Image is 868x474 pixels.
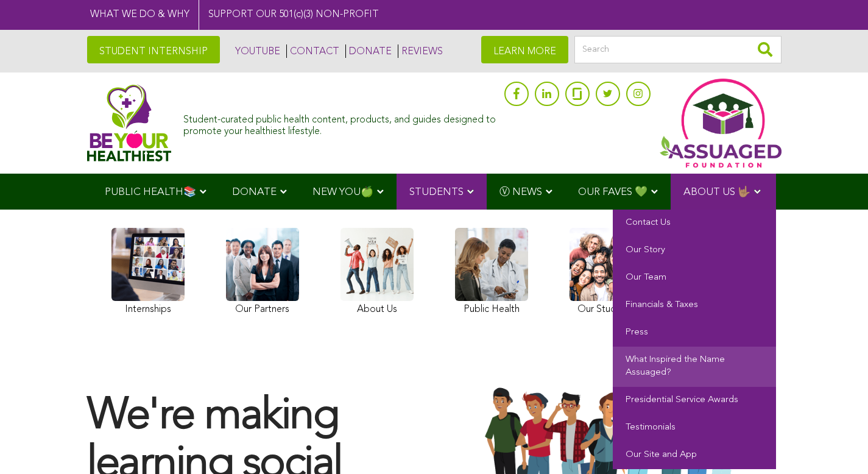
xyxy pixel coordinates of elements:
span: OUR FAVES 💚 [578,187,647,197]
a: REVIEWS [398,44,443,58]
a: Our Site and App [613,442,776,469]
a: What Inspired the Name Assuaged? [613,347,776,387]
a: Presidential Service Awards [613,387,776,414]
span: DONATE [232,187,277,197]
span: STUDENTS [409,187,464,197]
a: LEARN MORE [481,36,568,63]
a: CONTACT [286,44,339,58]
a: Financials & Taxes [613,292,776,319]
span: ABOUT US 🤟🏽 [683,187,750,197]
span: NEW YOU🍏 [312,187,373,197]
img: Assuaged App [660,79,782,168]
iframe: Chat Widget [807,416,868,474]
input: Search [574,36,782,63]
div: Student-curated public health content, products, and guides designed to promote your healthiest l... [183,108,498,138]
a: Our Team [613,264,776,292]
a: YOUTUBE [232,44,280,58]
a: Our Story [613,237,776,264]
div: Navigation Menu [87,174,782,210]
a: DONATE [345,44,392,58]
a: Contact Us [613,210,776,237]
span: Ⓥ NEWS [499,187,542,197]
span: PUBLIC HEALTH📚 [105,187,196,197]
img: Assuaged [87,84,172,161]
a: Press [613,319,776,347]
img: glassdoor [573,88,581,100]
a: STUDENT INTERNSHIP [87,36,220,63]
a: Testimonials [613,414,776,442]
